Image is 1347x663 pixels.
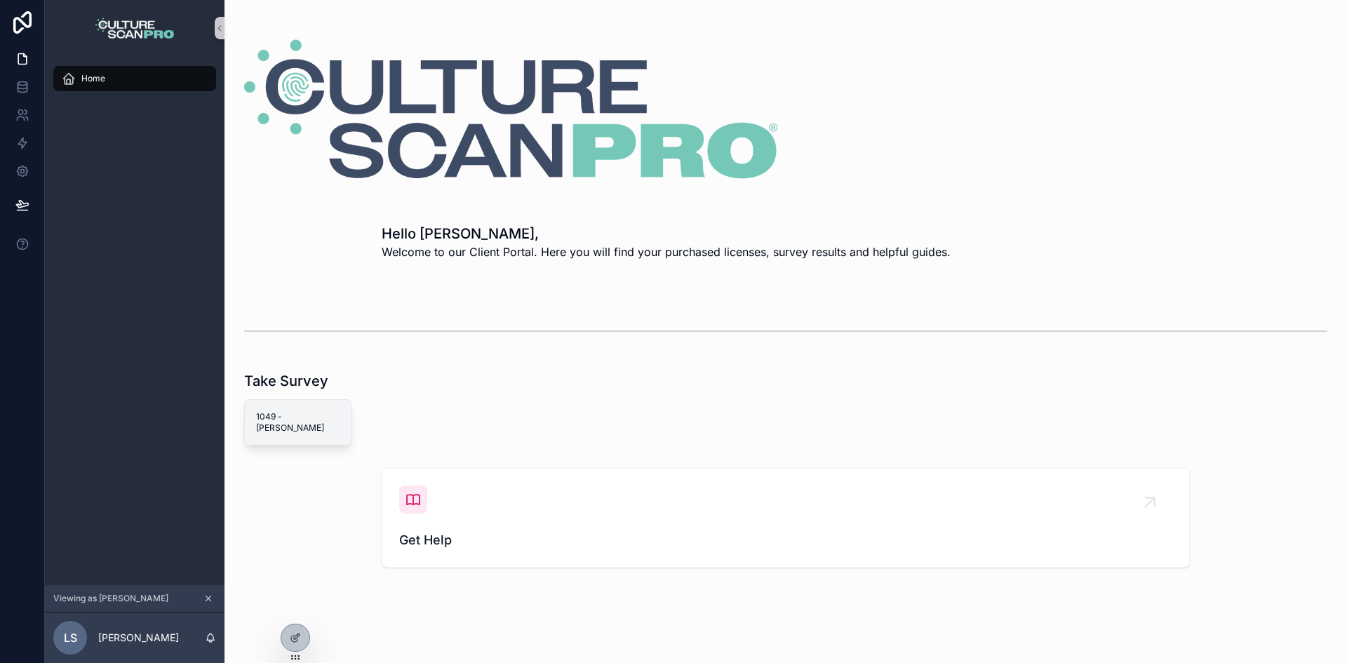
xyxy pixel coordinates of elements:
[81,73,105,84] span: Home
[382,243,951,260] p: Welcome to our Client Portal. Here you will find your purchased licenses, survey results and help...
[53,66,216,91] a: Home
[382,469,1189,567] a: Get Help
[64,629,77,646] span: LS
[399,530,1172,550] span: Get Help
[382,224,951,243] h1: Hello [PERSON_NAME],
[45,56,224,109] div: scrollable content
[244,34,777,185] img: 30959-STACKED-FC.png
[95,17,175,39] img: App logo
[244,399,352,446] a: 1049 - [PERSON_NAME]
[244,371,328,391] h1: Take Survey
[256,411,340,434] span: 1049 - [PERSON_NAME]
[53,593,168,604] span: Viewing as [PERSON_NAME]
[98,631,179,645] p: [PERSON_NAME]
